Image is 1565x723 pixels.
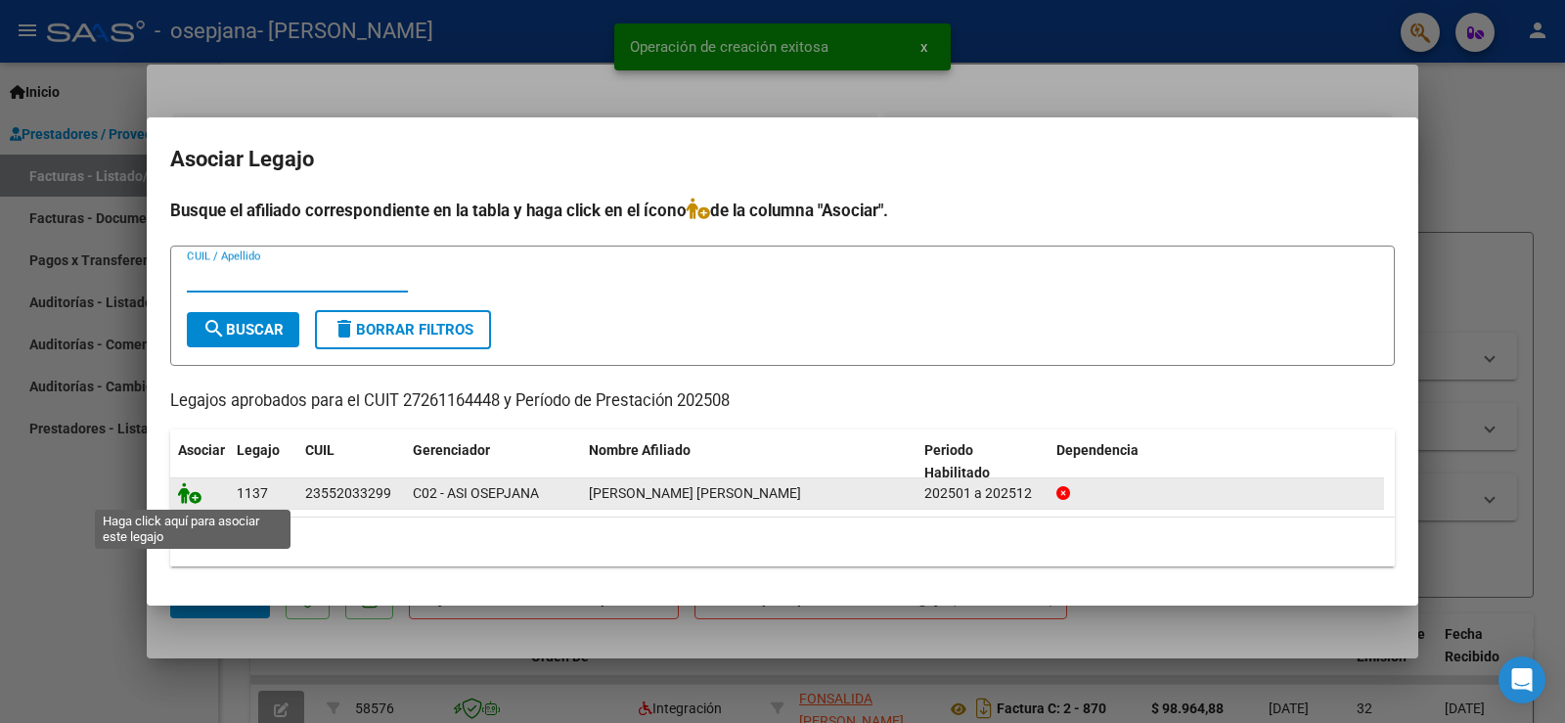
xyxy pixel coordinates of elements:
span: Periodo Habilitado [924,442,990,480]
div: 202501 a 202512 [924,482,1041,505]
mat-icon: delete [333,317,356,340]
span: MARION HERRERA IGNACIO SANTINO [589,485,801,501]
span: C02 - ASI OSEPJANA [413,485,539,501]
datatable-header-cell: Dependencia [1049,429,1384,494]
div: Open Intercom Messenger [1498,656,1545,703]
button: Borrar Filtros [315,310,491,349]
datatable-header-cell: Nombre Afiliado [581,429,917,494]
span: Nombre Afiliado [589,442,691,458]
span: Legajo [237,442,280,458]
p: Legajos aprobados para el CUIT 27261164448 y Período de Prestación 202508 [170,389,1395,414]
datatable-header-cell: Legajo [229,429,297,494]
span: Gerenciador [413,442,490,458]
div: 23552033299 [305,482,391,505]
datatable-header-cell: Periodo Habilitado [917,429,1049,494]
span: Dependencia [1056,442,1139,458]
span: 1137 [237,485,268,501]
span: Borrar Filtros [333,321,473,339]
datatable-header-cell: CUIL [297,429,405,494]
mat-icon: search [202,317,226,340]
datatable-header-cell: Gerenciador [405,429,581,494]
button: Buscar [187,312,299,347]
div: 1 registros [170,518,1395,566]
span: Buscar [202,321,284,339]
span: CUIL [305,442,335,458]
span: Asociar [178,442,225,458]
h2: Asociar Legajo [170,141,1395,178]
h4: Busque el afiliado correspondiente en la tabla y haga click en el ícono de la columna "Asociar". [170,198,1395,223]
datatable-header-cell: Asociar [170,429,229,494]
